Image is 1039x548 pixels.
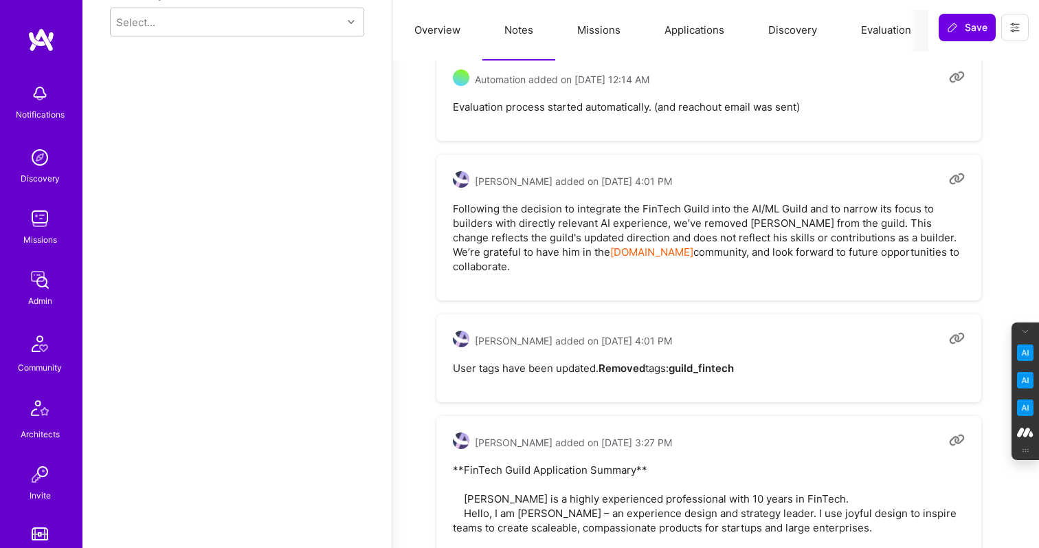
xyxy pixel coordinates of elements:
[949,331,965,347] i: Copy link
[949,432,965,448] i: Copy link
[23,232,57,247] div: Missions
[18,360,62,375] div: Community
[1017,372,1034,388] img: Email Tone Analyzer icon
[475,435,672,450] span: [PERSON_NAME] added on [DATE] 3:27 PM
[453,171,469,191] a: User Avatar
[26,266,54,294] img: admin teamwork
[26,205,54,232] img: teamwork
[26,461,54,488] img: Invite
[939,14,996,41] button: Save
[475,174,672,188] span: [PERSON_NAME] added on [DATE] 4:01 PM
[915,26,925,36] i: icon Next
[453,331,469,347] img: User Avatar
[949,69,965,85] i: Copy link
[116,15,155,30] div: Select...
[26,144,54,171] img: discovery
[453,432,469,449] img: User Avatar
[30,488,51,503] div: Invite
[669,362,734,375] strong: guild_fintech
[21,427,60,441] div: Architects
[16,107,65,122] div: Notifications
[453,361,965,375] pre: User tags have been updated. tags:
[26,80,54,107] img: bell
[453,432,469,452] a: User Avatar
[348,19,355,25] i: icon Chevron
[947,21,987,34] span: Save
[28,294,52,308] div: Admin
[453,171,469,188] img: User Avatar
[27,28,55,52] img: logo
[21,171,60,186] div: Discovery
[610,245,693,259] a: [DOMAIN_NAME]
[453,100,965,114] pre: Evaluation process started automatically. (and reachout email was sent)
[453,201,965,274] pre: Following the decision to integrate the FinTech Guild into the AI/ML Guild and to narrow its focu...
[475,333,672,348] span: [PERSON_NAME] added on [DATE] 4:01 PM
[32,527,48,540] img: tokens
[23,394,56,427] img: Architects
[23,327,56,360] img: Community
[1017,344,1034,361] img: Key Point Extractor icon
[949,171,965,187] i: Copy link
[1017,399,1034,416] img: Jargon Buster icon
[599,362,645,375] strong: Removed
[475,72,649,87] span: Automation added on [DATE] 12:14 AM
[453,331,469,351] a: User Avatar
